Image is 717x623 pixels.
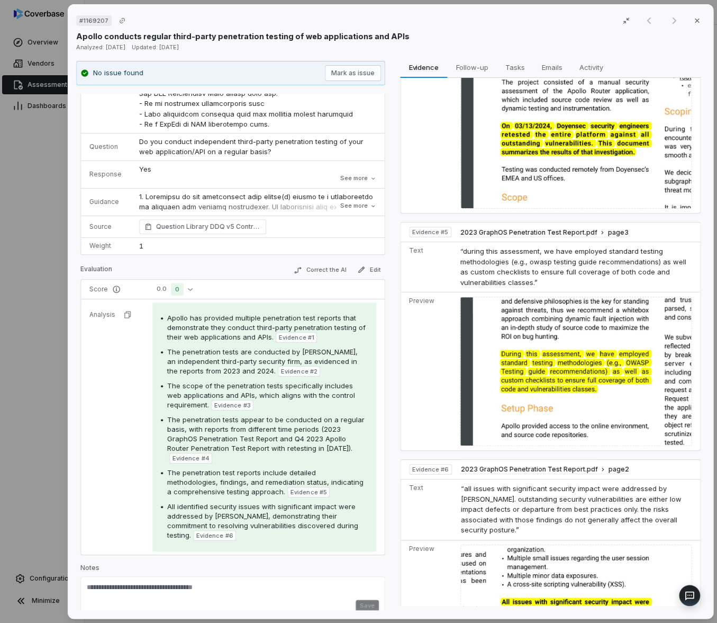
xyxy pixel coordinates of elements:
span: page 2 [608,465,629,474]
p: Weight [89,242,126,250]
img: ebe8b12bf20340fca3566e0cd3ff76ae_original.jpg_w1200.jpg [460,69,691,209]
span: Apollo has provided multiple penetration test reports that demonstrate they conduct third-party p... [167,314,366,341]
button: 2023 GraphOS Penetration Test Report.pdfpage2 [460,465,629,474]
span: 0 [171,283,184,296]
span: Evidence [404,60,442,74]
p: Response [89,170,126,179]
span: The penetration test reports include detailed methodologies, findings, and remediation status, in... [167,468,364,496]
p: No issue found [93,68,143,78]
p: Score [89,285,140,293]
span: Updated: [DATE] [132,43,179,51]
p: Evaluation [80,265,112,278]
span: The penetration tests are conducted by [PERSON_NAME], an independent third-party security firm, a... [167,348,358,375]
span: Evidence # 6 [196,531,233,540]
p: Notes [80,564,385,576]
span: Evidence # 2 [281,367,317,376]
span: The scope of the penetration tests specifically includes web applications and APIs, which aligns ... [167,381,355,409]
span: 2023 GraphOS Penetration Test Report.pdf [460,465,597,474]
span: Activity [575,60,607,74]
button: Copy link [113,11,132,30]
span: “during this assessment, we have employed standard testing methodologies (e.g., owasp testing gui... [460,247,686,287]
button: See more [337,169,379,188]
button: Correct the AI [289,264,350,277]
button: See more [337,197,379,216]
span: Evidence # 3 [214,401,250,410]
button: 0.00 [152,283,197,296]
td: Text [400,242,455,292]
td: Preview [400,292,455,450]
span: Evidence # 1 [279,333,314,342]
span: The penetration tests appear to be conducted on a regular basis, with reports from different time... [167,415,365,452]
span: Do you conduct independent third-party penetration testing of your web application/API on a regul... [139,137,366,156]
span: 1 [139,242,143,250]
img: 8a94ceb905984951a53b76e6e8aed6c5_original.jpg_w1200.jpg [460,297,691,446]
p: Question [89,143,126,151]
button: 2023 GraphOS Penetration Test Report.pdfpage3 [460,228,628,237]
button: Mark as issue [324,65,380,81]
p: Analysis [89,310,115,319]
span: # 1169207 [79,16,108,25]
span: Question Library DDQ v5 Control Set Proactive Security [156,221,261,232]
p: Apollo conducts regular third-party penetration testing of web applications and APIs [76,31,410,42]
span: Evidence # 5 [291,488,326,496]
td: Text [400,479,456,540]
span: All identified security issues with significant impact were addressed by [PERSON_NAME], demonstra... [167,502,358,539]
span: Tasks [501,60,529,74]
p: Yes [PERSON_NAME] conducts third party penetration testing. [139,164,376,195]
span: Emails [537,60,566,74]
p: Guidance [89,198,126,206]
span: Evidence # 6 [412,465,448,474]
span: 2023 GraphOS Penetration Test Report.pdf [460,228,597,237]
td: Preview [400,64,456,213]
p: Source [89,222,126,231]
p: 1. Loremipsu do sit ametconsect adip elitse(d) eiusmo te i utlaboreetdo ma aliquaen adm veniamq n... [139,192,376,398]
span: Evidence # 5 [412,228,448,236]
span: Follow-up [451,60,492,74]
span: Analyzed: [DATE] [76,43,125,51]
span: Evidence # 4 [173,454,209,462]
button: Edit [352,263,385,276]
span: page 3 [607,228,628,237]
span: “all issues with significant security impact were addressed by [PERSON_NAME]. outstanding securit... [460,484,681,534]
